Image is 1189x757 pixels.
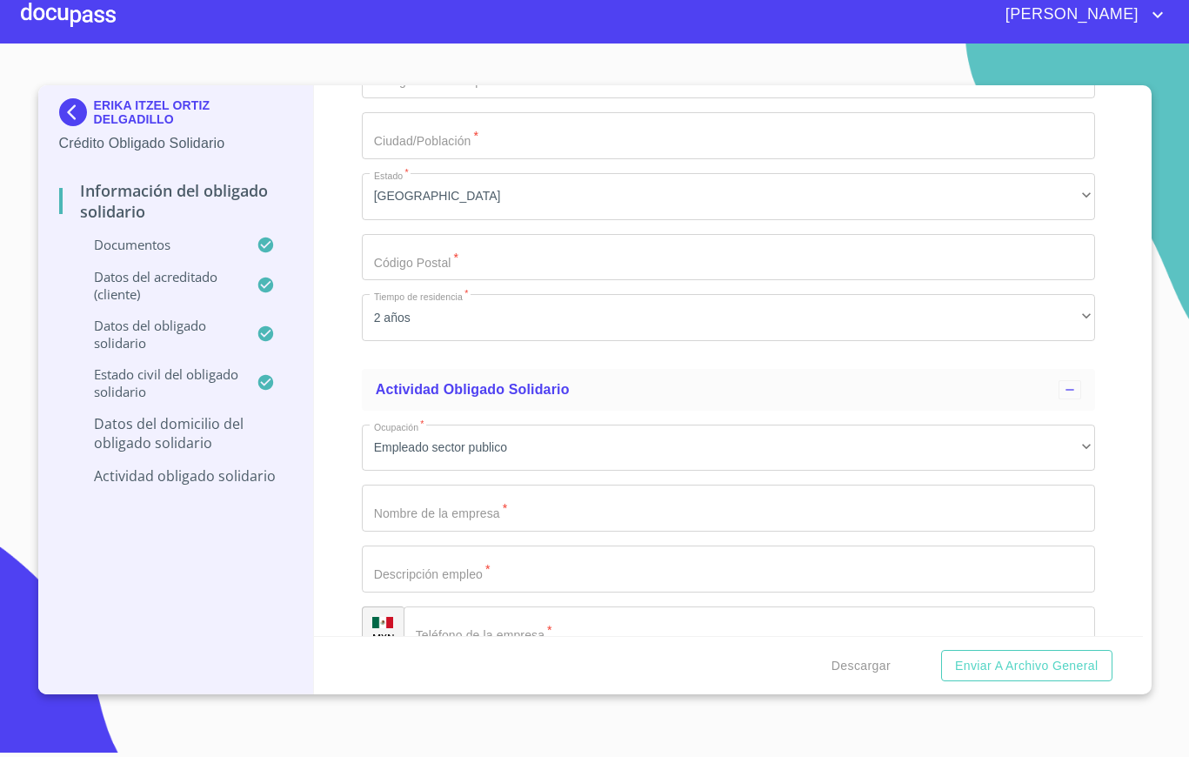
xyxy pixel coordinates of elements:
[59,180,293,222] p: Información del Obligado Solidario
[376,382,570,397] span: Actividad obligado solidario
[372,617,393,629] img: R93DlvwvvjP9fbrDwZeCRYBHk45OWMq+AAOlFVsxT89f82nwPLnD58IP7+ANJEaWYhP0Tx8kkA0WlQMPQsAAgwAOmBj20AXj6...
[59,365,257,400] p: Estado civil del obligado solidario
[372,631,395,644] p: MXN
[825,650,898,682] button: Descargar
[992,1,1147,29] span: [PERSON_NAME]
[362,294,1095,341] div: 2 años
[59,466,293,486] p: Actividad obligado solidario
[362,369,1095,411] div: Actividad obligado solidario
[362,173,1095,220] div: [GEOGRAPHIC_DATA]
[59,98,94,126] img: Docupass spot blue
[59,268,257,303] p: Datos del acreditado (cliente)
[94,98,293,126] p: ERIKA ITZEL ORTIZ DELGADILLO
[59,133,293,154] p: Crédito Obligado Solidario
[59,236,257,253] p: Documentos
[832,655,891,677] span: Descargar
[59,414,293,452] p: Datos del Domicilio del Obligado Solidario
[59,98,293,133] div: ERIKA ITZEL ORTIZ DELGADILLO
[59,317,257,352] p: Datos del obligado solidario
[955,655,1098,677] span: Enviar a Archivo General
[941,650,1112,682] button: Enviar a Archivo General
[362,425,1095,472] div: Empleado sector publico
[992,1,1168,29] button: account of current user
